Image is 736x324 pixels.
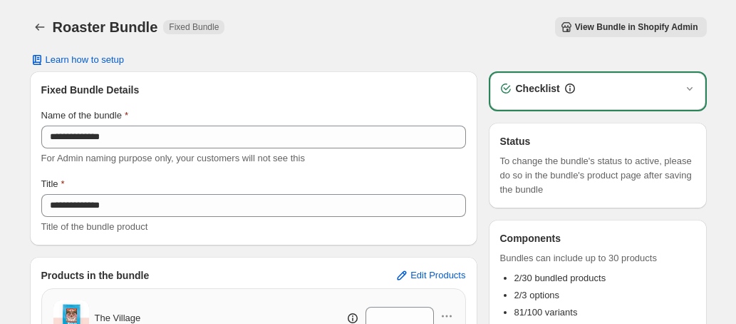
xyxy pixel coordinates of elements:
span: View Bundle in Shopify Admin [575,21,698,33]
label: Name of the bundle [41,108,129,123]
h1: Roaster Bundle [53,19,158,36]
span: Edit Products [410,270,465,281]
button: Edit Products [386,264,474,287]
label: Title [41,177,65,191]
span: 2/30 bundled products [514,273,606,283]
h3: Status [500,134,695,148]
span: To change the bundle's status to active, please do so in the bundle's product page after saving t... [500,154,695,197]
button: View Bundle in Shopify Admin [555,17,707,37]
button: Learn how to setup [21,50,133,70]
h3: Fixed Bundle Details [41,83,466,97]
span: Bundles can include up to 30 products [500,251,695,265]
span: Title of the bundle product [41,221,148,232]
span: Fixed Bundle [169,21,219,33]
h3: Checklist [516,81,560,96]
span: Learn how to setup [46,54,125,66]
button: Back [30,17,50,37]
span: 2/3 options [514,290,560,300]
span: For Admin naming purpose only, your customers will not see this [41,153,305,163]
h3: Products in the bundle [41,268,150,283]
span: 81/100 variants [514,307,578,318]
h3: Components [500,231,561,245]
